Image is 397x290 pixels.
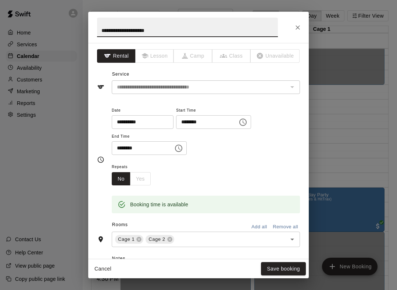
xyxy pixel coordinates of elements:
div: The service of an existing booking cannot be changed [112,80,300,94]
svg: Service [97,83,104,91]
button: No [112,172,130,186]
span: The type of an existing booking cannot be changed [251,49,300,63]
span: End Time [112,132,187,142]
button: Save booking [261,262,306,276]
span: Date [112,106,174,116]
button: Cancel [91,262,115,276]
span: Repeats [112,162,157,172]
span: Start Time [176,106,251,116]
div: Cage 2 [146,235,174,244]
span: Cage 2 [146,236,168,243]
button: Close [291,21,304,34]
span: The type of an existing booking cannot be changed [174,49,212,63]
button: Open [287,234,297,244]
button: Choose time, selected time is 1:30 PM [236,115,250,130]
button: Remove all [271,221,300,233]
svg: Rooms [97,236,104,243]
span: The type of an existing booking cannot be changed [212,49,251,63]
span: Rooms [112,222,128,227]
span: Service [112,72,129,77]
div: Cage 1 [115,235,143,244]
span: Cage 1 [115,236,137,243]
input: Choose date, selected date is Sep 6, 2025 [112,115,168,129]
div: outlined button group [112,172,151,186]
button: Choose time, selected time is 3:00 PM [171,141,186,156]
div: Booking time is available [130,198,188,211]
span: The type of an existing booking cannot be changed [136,49,174,63]
svg: Timing [97,156,104,163]
span: Notes [112,253,300,265]
button: Add all [247,221,271,233]
button: Rental [97,49,136,63]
